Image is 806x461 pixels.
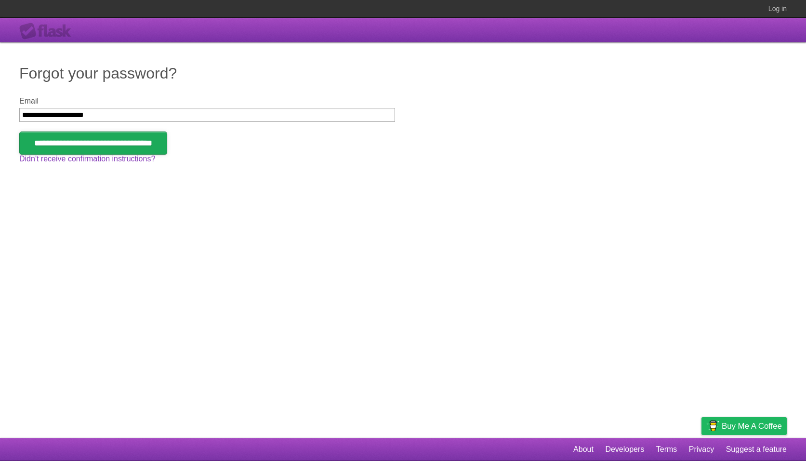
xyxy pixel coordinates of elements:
[573,440,594,459] a: About
[689,440,714,459] a: Privacy
[19,155,155,163] a: Didn't receive confirmation instructions?
[722,418,782,435] span: Buy me a coffee
[701,417,787,435] a: Buy me a coffee
[706,418,719,434] img: Buy me a coffee
[19,62,787,85] h1: Forgot your password?
[19,97,395,105] label: Email
[656,440,677,459] a: Terms
[19,23,77,40] div: Flask
[605,440,644,459] a: Developers
[726,440,787,459] a: Suggest a feature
